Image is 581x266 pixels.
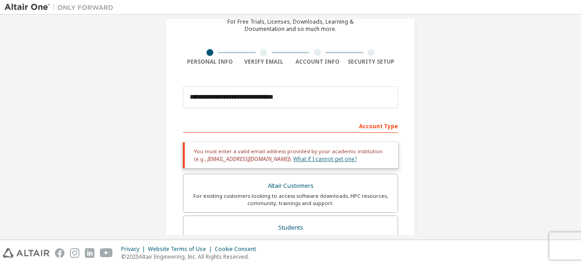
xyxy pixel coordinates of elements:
[55,248,64,258] img: facebook.svg
[227,18,354,33] div: For Free Trials, Licenses, Downloads, Learning & Documentation and so much more.
[3,248,49,258] img: altair_logo.svg
[237,58,291,65] div: Verify Email
[189,180,392,192] div: Altair Customers
[293,155,357,163] a: What if I cannot get one?
[207,155,289,163] span: [EMAIL_ADDRESS][DOMAIN_NAME]
[121,246,148,253] div: Privacy
[70,248,79,258] img: instagram.svg
[183,142,398,168] div: You must enter a valid email address provided by your academic institution (e.g., ).
[189,192,392,207] div: For existing customers looking to access software downloads, HPC resources, community, trainings ...
[5,3,118,12] img: Altair One
[345,58,399,65] div: Security Setup
[148,246,215,253] div: Website Terms of Use
[100,248,113,258] img: youtube.svg
[215,246,261,253] div: Cookie Consent
[189,234,392,248] div: For currently enrolled students looking to access the free Altair Student Edition bundle and all ...
[183,58,237,65] div: Personal Info
[290,58,345,65] div: Account Info
[189,221,392,234] div: Students
[121,253,261,261] p: © 2025 Altair Engineering, Inc. All Rights Reserved.
[85,248,94,258] img: linkedin.svg
[183,118,398,133] div: Account Type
